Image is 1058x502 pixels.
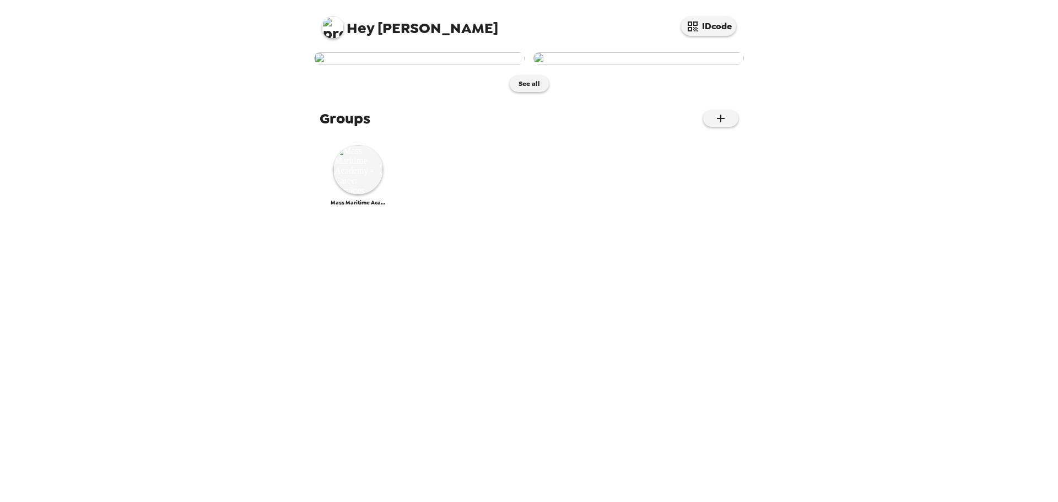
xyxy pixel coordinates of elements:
span: Groups [320,109,370,128]
img: user-259512 [533,52,744,64]
button: See all [510,75,549,92]
span: [PERSON_NAME] [322,11,498,36]
img: Mass Maritime Academy - Career Services [333,145,383,195]
img: user-281394 [314,52,525,64]
span: Mass Maritime Academy - Career Services [331,199,386,206]
span: Hey [347,18,374,38]
button: IDcode [681,17,736,36]
img: profile pic [322,17,344,39]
